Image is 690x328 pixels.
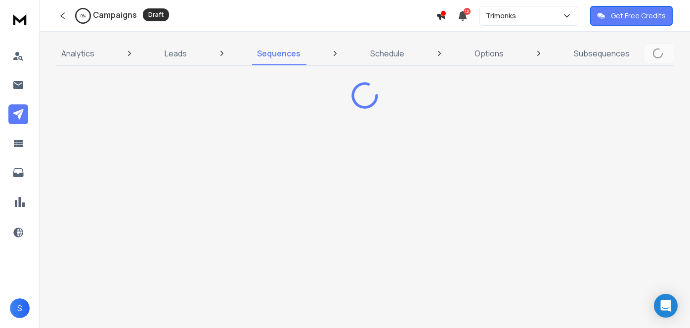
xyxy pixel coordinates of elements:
[251,42,306,65] a: Sequences
[654,294,678,318] div: Open Intercom Messenger
[81,13,86,19] p: 0 %
[568,42,636,65] a: Subsequences
[61,47,94,59] p: Analytics
[370,47,404,59] p: Schedule
[10,298,30,318] button: S
[257,47,301,59] p: Sequences
[159,42,193,65] a: Leads
[611,11,666,21] p: Get Free Credits
[165,47,187,59] p: Leads
[486,11,520,21] p: Trimonks
[464,8,471,15] span: 13
[590,6,673,26] button: Get Free Credits
[10,10,30,28] img: logo
[474,47,504,59] p: Options
[469,42,510,65] a: Options
[364,42,410,65] a: Schedule
[574,47,630,59] p: Subsequences
[93,9,137,21] h1: Campaigns
[143,8,169,21] div: Draft
[55,42,100,65] a: Analytics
